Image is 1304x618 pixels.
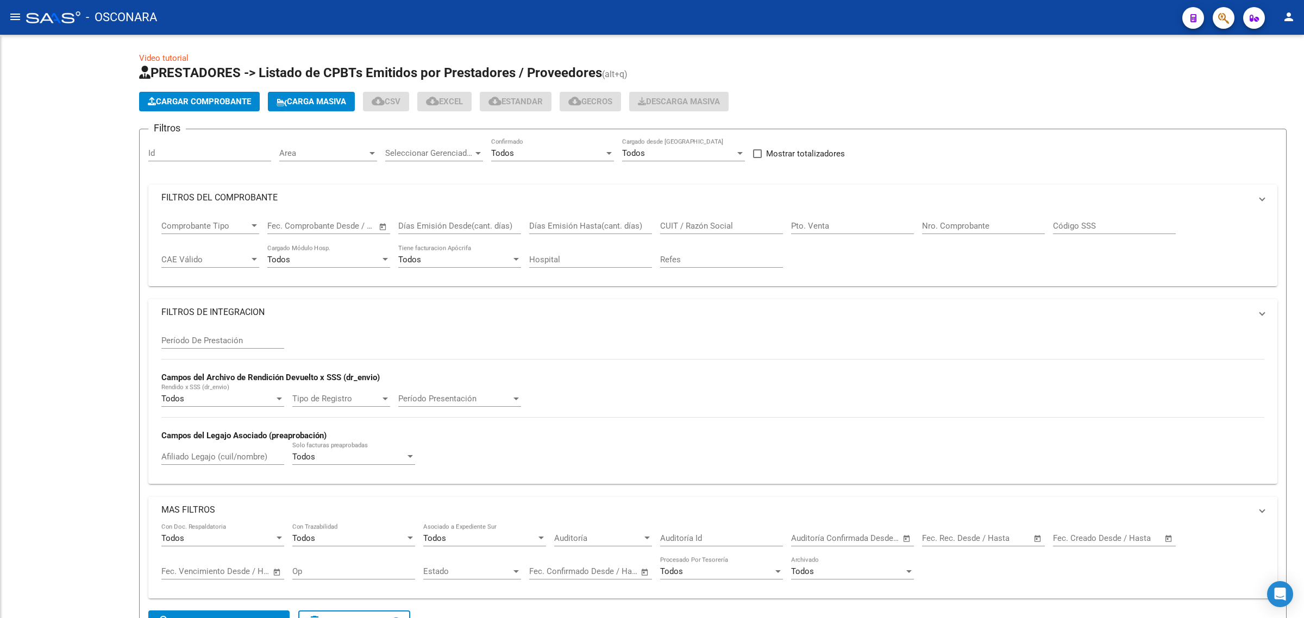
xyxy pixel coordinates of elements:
span: Todos [791,566,814,576]
span: Todos [622,148,645,158]
mat-panel-title: FILTROS DE INTEGRACION [161,306,1251,318]
input: Fecha inicio [267,221,311,231]
span: Gecros [568,97,612,106]
h3: Filtros [148,121,186,136]
button: Open calendar [377,220,390,233]
button: Descarga Masiva [629,92,729,111]
span: PRESTADORES -> Listado de CPBTs Emitidos por Prestadores / Proveedores [139,65,602,80]
span: Todos [161,394,184,403]
div: MAS FILTROS [148,523,1277,599]
span: Comprobante Tipo [161,221,249,231]
button: Open calendar [1163,532,1175,545]
span: Auditoría [554,533,642,543]
span: Todos [292,533,315,543]
button: Cargar Comprobante [139,92,260,111]
input: Fecha fin [976,533,1029,543]
span: Seleccionar Gerenciador [385,148,473,158]
button: Open calendar [639,566,651,578]
input: Fecha fin [845,533,898,543]
input: Fecha fin [1107,533,1159,543]
span: Todos [660,566,683,576]
a: Video tutorial [139,53,189,63]
span: CSV [372,97,400,106]
mat-icon: cloud_download [488,94,501,108]
mat-icon: cloud_download [568,94,581,108]
input: Fecha inicio [529,566,573,576]
button: Open calendar [1032,532,1044,545]
input: Fecha fin [321,221,374,231]
input: Fecha fin [215,566,268,576]
span: Tipo de Registro [292,394,380,403]
mat-expansion-panel-header: FILTROS DE INTEGRACION [148,299,1277,325]
input: Fecha fin [583,566,636,576]
button: Open calendar [901,532,913,545]
mat-expansion-panel-header: MAS FILTROS [148,497,1277,523]
mat-icon: cloud_download [426,94,439,108]
div: FILTROS DEL COMPROBANTE [148,211,1277,287]
span: - OSCONARA [86,5,157,29]
input: Fecha inicio [922,533,966,543]
span: Todos [491,148,514,158]
button: EXCEL [417,92,472,111]
button: Open calendar [271,566,284,578]
span: Todos [292,452,315,462]
span: Area [279,148,367,158]
span: Todos [161,533,184,543]
input: Fecha inicio [1053,533,1097,543]
input: Fecha inicio [791,533,835,543]
mat-icon: menu [9,10,22,23]
span: Cargar Comprobante [148,97,251,106]
span: EXCEL [426,97,463,106]
span: Todos [398,255,421,264]
div: FILTROS DE INTEGRACION [148,325,1277,483]
app-download-masive: Descarga masiva de comprobantes (adjuntos) [629,92,729,111]
span: Estandar [488,97,543,106]
span: (alt+q) [602,69,628,79]
button: CSV [363,92,409,111]
strong: Campos del Legajo Asociado (preaprobación) [161,431,327,440]
span: Estado [423,566,511,576]
mat-panel-title: MAS FILTROS [161,504,1251,516]
button: Carga Masiva [268,92,355,111]
div: Open Intercom Messenger [1267,581,1293,607]
span: Todos [423,533,446,543]
input: Fecha inicio [161,566,205,576]
mat-expansion-panel-header: FILTROS DEL COMPROBANTE [148,185,1277,211]
strong: Campos del Archivo de Rendición Devuelto x SSS (dr_envio) [161,373,380,382]
button: Gecros [560,92,621,111]
mat-icon: cloud_download [372,94,385,108]
span: CAE Válido [161,255,249,264]
span: Período Presentación [398,394,511,403]
span: Mostrar totalizadores [766,147,845,160]
span: Descarga Masiva [638,97,720,106]
button: Estandar [480,92,551,111]
span: Todos [267,255,290,264]
mat-panel-title: FILTROS DEL COMPROBANTE [161,192,1251,204]
mat-icon: person [1282,10,1295,23]
span: Carga Masiva [277,97,346,106]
